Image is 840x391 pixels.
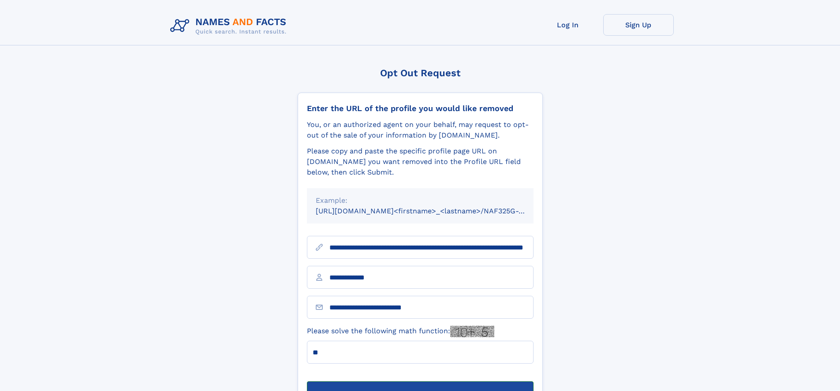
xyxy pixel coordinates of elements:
div: Please copy and paste the specific profile page URL on [DOMAIN_NAME] you want removed into the Pr... [307,146,534,178]
img: Logo Names and Facts [167,14,294,38]
div: You, or an authorized agent on your behalf, may request to opt-out of the sale of your informatio... [307,119,534,141]
small: [URL][DOMAIN_NAME]<firstname>_<lastname>/NAF325G-xxxxxxxx [316,207,550,215]
label: Please solve the following math function: [307,326,494,337]
div: Example: [316,195,525,206]
a: Log In [533,14,603,36]
a: Sign Up [603,14,674,36]
div: Enter the URL of the profile you would like removed [307,104,534,113]
div: Opt Out Request [298,67,543,78]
